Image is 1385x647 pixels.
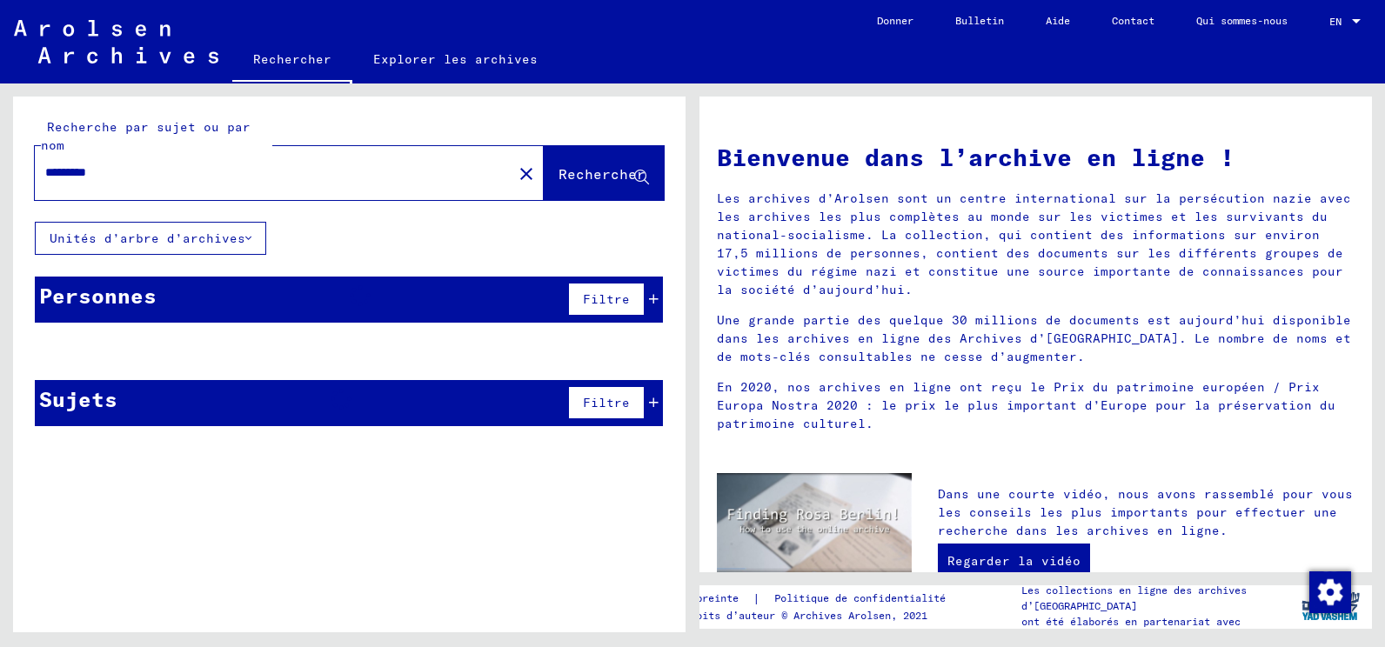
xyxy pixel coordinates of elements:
[559,165,646,183] span: Rechercher
[760,590,967,608] a: Politique de confidentialité
[1021,583,1288,614] p: Les collections en ligne des archives d’[GEOGRAPHIC_DATA]
[717,473,912,579] img: video.jpg
[352,38,559,80] a: Explorer les archives
[14,20,218,63] img: Arolsen_neg.svg
[50,230,245,246] font: Unités d’arbre d’archives
[1298,584,1363,628] img: yv_logo.png
[39,384,117,415] div: Sujets
[938,544,1090,578] a: Regarder la vidéo
[41,119,251,153] mat-label: Recherche par sujet ou par nom
[583,291,630,307] span: Filtre
[684,590,753,608] a: Empreinte
[717,139,1355,176] h1: Bienvenue dans l’archive en ligne !
[35,222,266,255] button: Unités d’arbre d’archives
[509,156,544,190] button: Clair
[717,190,1355,299] p: Les archives d’Arolsen sont un centre international sur la persécution nazie avec les archives le...
[568,283,645,316] button: Filtre
[717,311,1355,366] p: Une grande partie des quelque 30 millions de documents est aujourd’hui disponible dans les archiv...
[1309,571,1351,613] img: Modifier le consentement
[684,608,967,624] p: Droits d’auteur © Archives Arolsen, 2021
[544,146,664,200] button: Rechercher
[1021,614,1288,630] p: ont été élaborés en partenariat avec
[938,485,1355,540] p: Dans une courte vidéo, nous avons rassemblé pour vous les conseils les plus importants pour effec...
[568,386,645,419] button: Filtre
[39,280,157,311] div: Personnes
[753,590,760,608] font: |
[232,38,352,83] a: Rechercher
[717,378,1355,433] p: En 2020, nos archives en ligne ont reçu le Prix du patrimoine européen / Prix Europa Nostra 2020 ...
[516,163,537,184] mat-icon: close
[1329,16,1348,28] span: EN
[583,395,630,410] span: Filtre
